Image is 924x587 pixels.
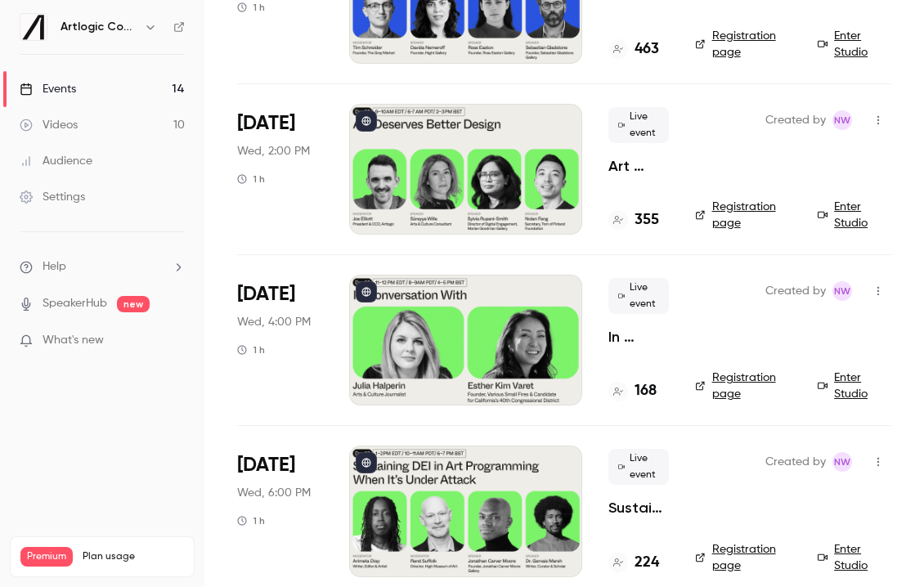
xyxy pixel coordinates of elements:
img: Artlogic Connect 2025 [20,14,47,40]
span: Created by [765,281,826,301]
span: Premium [20,547,73,567]
a: Registration page [695,370,798,402]
li: help-dropdown-opener [20,258,185,276]
span: NW [834,452,850,472]
a: 355 [608,209,659,231]
span: [DATE] [237,281,295,307]
span: Wed, 6:00 PM [237,485,311,501]
h4: 168 [635,380,657,402]
span: NW [834,281,850,301]
span: Plan usage [83,550,184,563]
a: Enter Studio [818,28,891,60]
div: 1 h [237,1,265,14]
a: 224 [608,552,659,574]
a: Enter Studio [818,199,891,231]
div: Settings [20,189,85,205]
a: Sustaining DEI in Art Programming When It’s Under Attack [608,498,669,518]
div: Videos [20,117,78,133]
div: 1 h [237,343,265,356]
h6: Artlogic Connect 2025 [61,19,137,35]
span: [DATE] [237,110,295,137]
a: Registration page [695,28,798,60]
iframe: Noticeable Trigger [165,334,185,348]
a: Art Deserves Better Design [608,156,669,176]
a: Enter Studio [818,541,891,574]
span: Created by [765,110,826,130]
span: Created by [765,452,826,472]
span: NW [834,110,850,130]
a: Enter Studio [818,370,891,402]
span: [DATE] [237,452,295,478]
div: Sep 17 Wed, 4:00 PM (Europe/London) [237,275,323,406]
span: Live event [608,107,669,143]
span: Wed, 2:00 PM [237,143,310,159]
span: Natasha Whiffin [832,110,852,130]
h4: 463 [635,38,659,60]
div: Events [20,81,76,97]
div: Sep 17 Wed, 2:00 PM (Europe/London) [237,104,323,235]
span: What's new [43,332,104,349]
span: Natasha Whiffin [832,281,852,301]
a: Registration page [695,541,798,574]
span: Live event [608,449,669,485]
a: In Conversation with [PERSON_NAME] [608,327,669,347]
a: 168 [608,380,657,402]
div: Audience [20,153,92,169]
span: Wed, 4:00 PM [237,314,311,330]
a: Registration page [695,199,798,231]
span: Live event [608,278,669,314]
span: Natasha Whiffin [832,452,852,472]
a: 463 [608,38,659,60]
span: Help [43,258,66,276]
div: Sep 17 Wed, 6:00 PM (Europe/London) [237,446,323,576]
h4: 224 [635,552,659,574]
a: SpeakerHub [43,295,107,312]
div: 1 h [237,514,265,527]
h4: 355 [635,209,659,231]
div: 1 h [237,173,265,186]
span: new [117,296,150,312]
